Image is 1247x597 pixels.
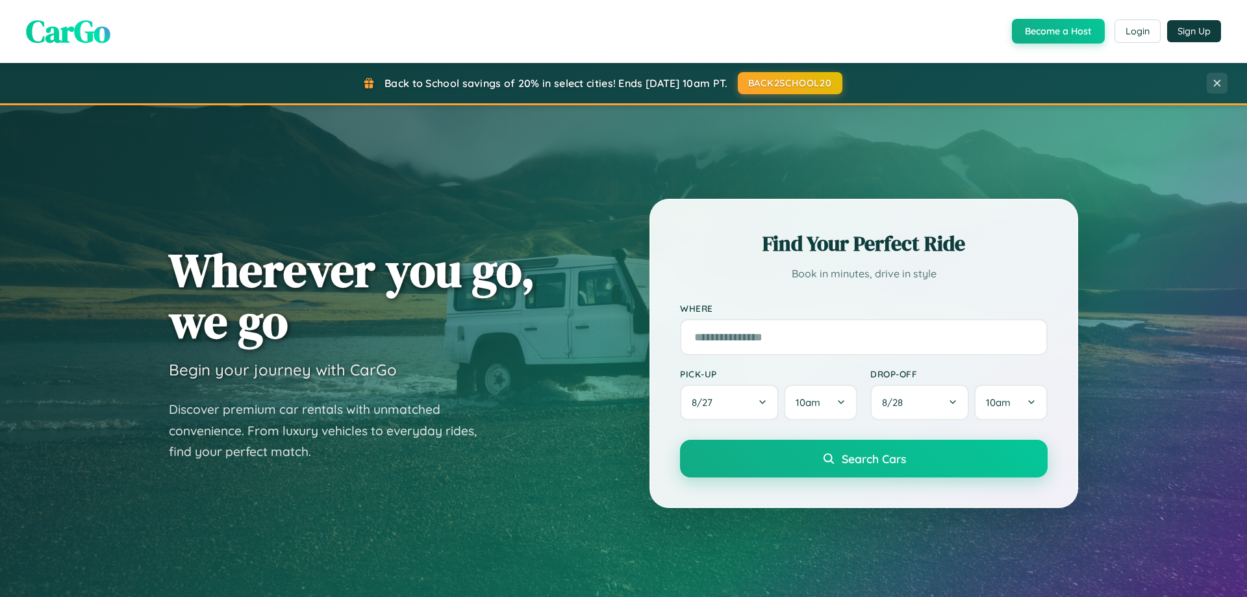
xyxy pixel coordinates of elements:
button: Login [1115,19,1161,43]
button: BACK2SCHOOL20 [738,72,842,94]
button: 10am [784,385,857,420]
button: Sign Up [1167,20,1221,42]
span: 8 / 27 [692,396,719,409]
span: 10am [986,396,1011,409]
span: 10am [796,396,820,409]
h2: Find Your Perfect Ride [680,229,1048,258]
button: Search Cars [680,440,1048,477]
button: 10am [974,385,1048,420]
span: Search Cars [842,451,906,466]
label: Drop-off [870,368,1048,379]
h1: Wherever you go, we go [169,244,535,347]
h3: Begin your journey with CarGo [169,360,397,379]
p: Discover premium car rentals with unmatched convenience. From luxury vehicles to everyday rides, ... [169,399,494,463]
span: Back to School savings of 20% in select cities! Ends [DATE] 10am PT. [384,77,727,90]
p: Book in minutes, drive in style [680,264,1048,283]
label: Pick-up [680,368,857,379]
button: 8/28 [870,385,969,420]
span: CarGo [26,10,110,53]
button: Become a Host [1012,19,1105,44]
span: 8 / 28 [882,396,909,409]
button: 8/27 [680,385,779,420]
label: Where [680,303,1048,314]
